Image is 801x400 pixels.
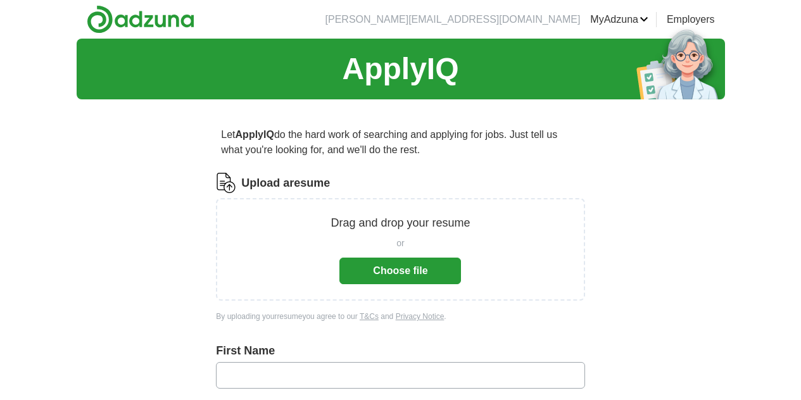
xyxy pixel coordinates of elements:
[667,12,715,27] a: Employers
[360,312,379,321] a: T&Cs
[216,173,236,193] img: CV Icon
[331,215,470,232] p: Drag and drop your resume
[396,312,445,321] a: Privacy Notice
[396,237,404,250] span: or
[216,311,584,322] div: By uploading your resume you agree to our and .
[590,12,648,27] a: MyAdzuna
[339,258,461,284] button: Choose file
[342,46,458,92] h1: ApplyIQ
[216,122,584,163] p: Let do the hard work of searching and applying for jobs. Just tell us what you're looking for, an...
[216,342,584,359] label: First Name
[325,12,581,27] li: [PERSON_NAME][EMAIL_ADDRESS][DOMAIN_NAME]
[87,5,194,34] img: Adzuna logo
[241,175,330,192] label: Upload a resume
[236,129,274,140] strong: ApplyIQ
